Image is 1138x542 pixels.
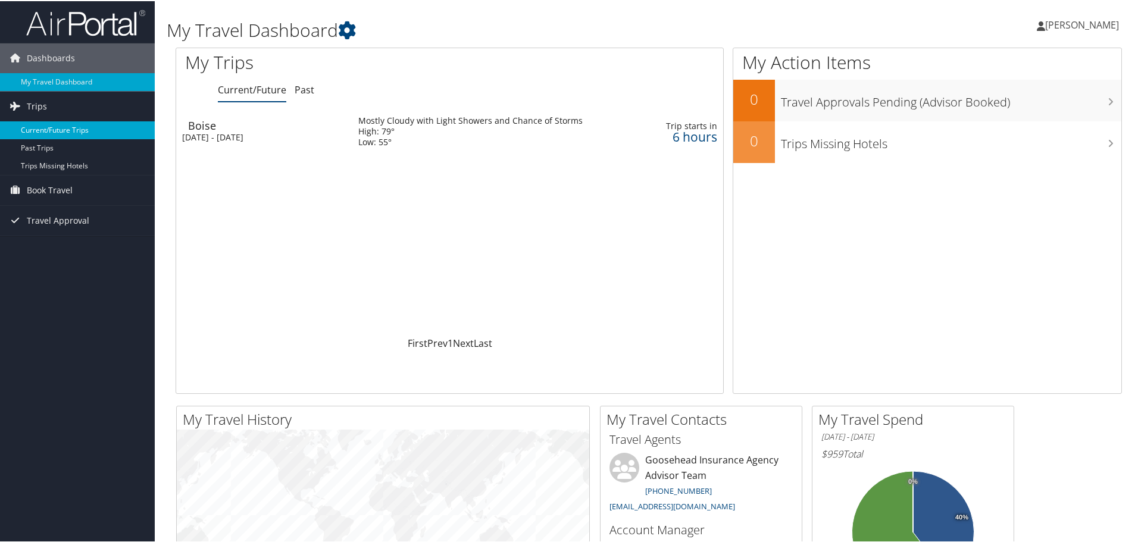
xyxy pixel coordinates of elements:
[358,136,583,146] div: Low: 55°
[604,452,799,515] li: Goosehead Insurance Agency Advisor Team
[408,336,427,349] a: First
[182,131,340,142] div: [DATE] - [DATE]
[733,49,1121,74] h1: My Action Items
[1045,17,1119,30] span: [PERSON_NAME]
[609,521,793,537] h3: Account Manager
[645,484,712,495] a: [PHONE_NUMBER]
[658,120,718,130] div: Trip starts in
[821,430,1005,441] h6: [DATE] - [DATE]
[27,174,73,204] span: Book Travel
[27,42,75,72] span: Dashboards
[448,336,453,349] a: 1
[26,8,145,36] img: airportal-logo.png
[358,125,583,136] div: High: 79°
[955,513,968,520] tspan: 40%
[1037,6,1131,42] a: [PERSON_NAME]
[427,336,448,349] a: Prev
[295,82,314,95] a: Past
[185,49,486,74] h1: My Trips
[453,336,474,349] a: Next
[167,17,809,42] h1: My Travel Dashboard
[358,114,583,125] div: Mostly Cloudy with Light Showers and Chance of Storms
[781,129,1121,151] h3: Trips Missing Hotels
[821,446,1005,459] h6: Total
[218,82,286,95] a: Current/Future
[609,430,793,447] h3: Travel Agents
[733,130,775,150] h2: 0
[658,130,718,141] div: 6 hours
[188,119,346,130] div: Boise
[609,500,735,510] a: [EMAIL_ADDRESS][DOMAIN_NAME]
[27,205,89,234] span: Travel Approval
[183,408,589,428] h2: My Travel History
[606,408,802,428] h2: My Travel Contacts
[733,79,1121,120] a: 0Travel Approvals Pending (Advisor Booked)
[781,87,1121,109] h3: Travel Approvals Pending (Advisor Booked)
[821,446,843,459] span: $959
[733,120,1121,162] a: 0Trips Missing Hotels
[733,88,775,108] h2: 0
[818,408,1014,428] h2: My Travel Spend
[474,336,492,349] a: Last
[27,90,47,120] span: Trips
[908,477,918,484] tspan: 0%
